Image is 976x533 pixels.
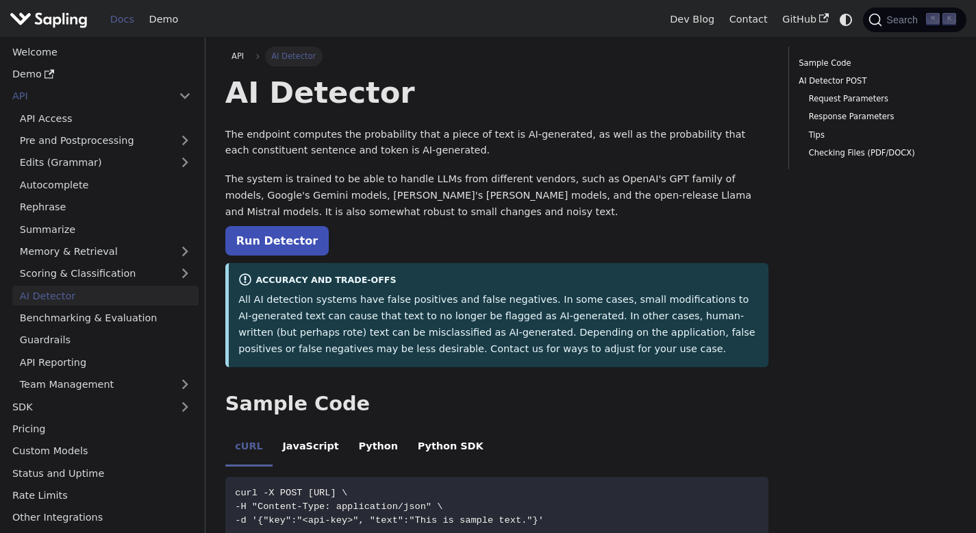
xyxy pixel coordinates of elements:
a: API Reporting [12,352,199,372]
a: Welcome [5,42,199,62]
a: Demo [142,9,186,30]
button: Collapse sidebar category 'API' [171,86,199,106]
a: Tips [809,129,947,142]
a: API Access [12,108,199,128]
a: Custom Models [5,441,199,461]
span: -d '{"key":"<api-key>", "text":"This is sample text."}' [235,515,544,525]
img: Sapling.ai [10,10,88,29]
p: The endpoint computes the probability that a piece of text is AI-generated, as well as the probab... [225,127,768,160]
a: Memory & Retrieval [12,242,199,262]
button: Search (Command+K) [863,8,966,32]
span: AI Detector [265,47,323,66]
a: Pricing [5,419,199,439]
a: Edits (Grammar) [12,153,199,173]
a: Scoring & Classification [12,264,199,284]
a: AI Detector POST [799,75,951,88]
span: Search [882,14,926,25]
a: Status and Uptime [5,463,199,483]
span: -H "Content-Type: application/json" \ [235,501,442,512]
a: Request Parameters [809,92,947,106]
kbd: K [942,13,956,25]
p: The system is trained to be able to handle LLMs from different vendors, such as OpenAI's GPT fami... [225,171,768,220]
a: Contact [722,9,775,30]
a: GitHub [775,9,836,30]
button: Switch between dark and light mode (currently system mode) [836,10,856,29]
a: Run Detector [225,226,329,256]
a: Sample Code [799,57,951,70]
a: Sapling.ai [10,10,92,29]
a: Response Parameters [809,110,947,123]
a: Benchmarking & Evaluation [12,308,199,328]
a: Summarize [12,219,199,239]
a: Dev Blog [662,9,721,30]
li: Python [349,429,408,467]
li: Python SDK [408,429,493,467]
div: Accuracy and Trade-offs [238,273,759,289]
a: Autocomplete [12,175,199,195]
h2: Sample Code [225,392,768,417]
h1: AI Detector [225,74,768,111]
a: Rephrase [12,197,199,217]
li: JavaScript [273,429,349,467]
li: cURL [225,429,273,467]
a: Other Integrations [5,508,199,528]
a: API [5,86,171,106]
a: Guardrails [12,330,199,350]
nav: Breadcrumbs [225,47,768,66]
button: Expand sidebar category 'SDK' [171,397,199,417]
p: All AI detection systems have false positives and false negatives. In some cases, small modificat... [238,292,759,357]
a: Checking Files (PDF/DOCX) [809,147,947,160]
kbd: ⌘ [926,13,940,25]
a: SDK [5,397,171,417]
a: AI Detector [12,286,199,306]
a: Pre and Postprocessing [12,131,199,151]
a: API [225,47,251,66]
a: Demo [5,64,199,84]
a: Team Management [12,375,199,395]
a: Rate Limits [5,486,199,506]
a: Docs [103,9,142,30]
span: curl -X POST [URL] \ [235,488,347,498]
span: API [232,51,244,61]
